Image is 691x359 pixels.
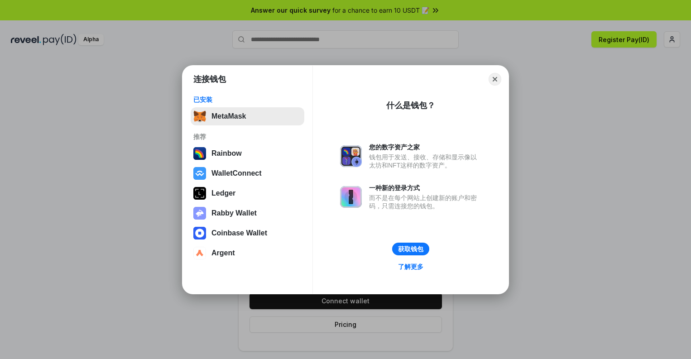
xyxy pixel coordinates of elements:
div: 推荐 [193,133,302,141]
a: 了解更多 [393,261,429,273]
img: svg+xml,%3Csvg%20xmlns%3D%22http%3A%2F%2Fwww.w3.org%2F2000%2Fsvg%22%20fill%3D%22none%22%20viewBox... [340,145,362,167]
div: Rabby Wallet [211,209,257,217]
img: svg+xml,%3Csvg%20fill%3D%22none%22%20height%3D%2233%22%20viewBox%3D%220%200%2035%2033%22%20width%... [193,110,206,123]
img: svg+xml,%3Csvg%20width%3D%2228%22%20height%3D%2228%22%20viewBox%3D%220%200%2028%2028%22%20fill%3D... [193,247,206,259]
button: Ledger [191,184,304,202]
div: 已安装 [193,96,302,104]
div: Ledger [211,189,235,197]
button: Rainbow [191,144,304,163]
div: Argent [211,249,235,257]
img: svg+xml,%3Csvg%20width%3D%2228%22%20height%3D%2228%22%20viewBox%3D%220%200%2028%2028%22%20fill%3D... [193,167,206,180]
button: Rabby Wallet [191,204,304,222]
div: Rainbow [211,149,242,158]
div: Coinbase Wallet [211,229,267,237]
img: svg+xml,%3Csvg%20width%3D%2228%22%20height%3D%2228%22%20viewBox%3D%220%200%2028%2028%22%20fill%3D... [193,227,206,239]
button: WalletConnect [191,164,304,182]
button: 获取钱包 [392,243,429,255]
div: 一种新的登录方式 [369,184,481,192]
h1: 连接钱包 [193,74,226,85]
img: svg+xml,%3Csvg%20width%3D%22120%22%20height%3D%22120%22%20viewBox%3D%220%200%20120%20120%22%20fil... [193,147,206,160]
div: MetaMask [211,112,246,120]
img: svg+xml,%3Csvg%20xmlns%3D%22http%3A%2F%2Fwww.w3.org%2F2000%2Fsvg%22%20fill%3D%22none%22%20viewBox... [193,207,206,220]
div: WalletConnect [211,169,262,177]
div: 获取钱包 [398,245,423,253]
img: svg+xml,%3Csvg%20xmlns%3D%22http%3A%2F%2Fwww.w3.org%2F2000%2Fsvg%22%20fill%3D%22none%22%20viewBox... [340,186,362,208]
div: 了解更多 [398,263,423,271]
button: Close [489,73,501,86]
div: 什么是钱包？ [386,100,435,111]
button: Coinbase Wallet [191,224,304,242]
div: 您的数字资产之家 [369,143,481,151]
button: MetaMask [191,107,304,125]
div: 钱包用于发送、接收、存储和显示像以太坊和NFT这样的数字资产。 [369,153,481,169]
div: 而不是在每个网站上创建新的账户和密码，只需连接您的钱包。 [369,194,481,210]
button: Argent [191,244,304,262]
img: svg+xml,%3Csvg%20xmlns%3D%22http%3A%2F%2Fwww.w3.org%2F2000%2Fsvg%22%20width%3D%2228%22%20height%3... [193,187,206,200]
